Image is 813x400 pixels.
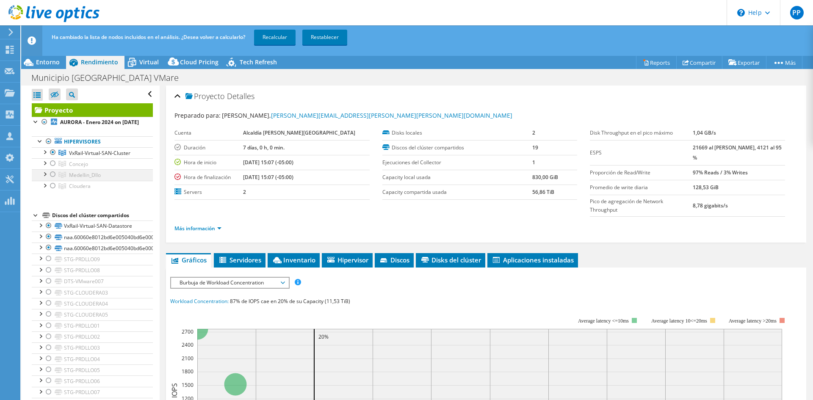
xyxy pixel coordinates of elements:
span: Tech Refresh [240,58,277,66]
a: Recalcular [254,30,296,45]
span: Detalles [227,91,254,101]
span: Rendimiento [81,58,118,66]
a: Compartir [676,56,722,69]
b: [DATE] 15:07 (-05:00) [243,174,293,181]
span: [PERSON_NAME], [222,111,512,119]
a: [PERSON_NAME][EMAIL_ADDRESS][PERSON_NAME][PERSON_NAME][DOMAIN_NAME] [271,111,512,119]
label: Capacity compartida usada [382,188,532,196]
label: Preparado para: [174,111,221,119]
label: Promedio de write diaria [590,183,693,192]
text: 1500 [182,381,194,389]
text: 2700 [182,328,194,335]
a: Exportar [722,56,766,69]
label: Disks locales [382,129,532,137]
label: Hora de finalización [174,173,243,182]
span: Proyecto [185,92,225,101]
a: STG-CLOUDERA03 [32,287,153,298]
a: Proyecto [32,103,153,117]
span: Concejo [69,160,88,168]
a: DTS-VMware007 [32,276,153,287]
label: Servers [174,188,243,196]
span: Entorno [36,58,60,66]
label: Duración [174,143,243,152]
a: STG-PRDLLO08 [32,265,153,276]
a: STG-PRDLLO09 [32,254,153,265]
span: Cloud Pricing [180,58,218,66]
text: IOPS [170,383,179,398]
label: Ejecuciones del Collector [382,158,532,167]
a: Medellin_Dllo [32,169,153,180]
a: Reports [636,56,677,69]
span: Aplicaciones instaladas [492,256,574,264]
span: Inventario [272,256,315,264]
b: 128,53 GiB [693,184,719,191]
b: 1,04 GB/s [693,129,716,136]
text: 2100 [182,355,194,362]
b: 830,00 GiB [532,174,558,181]
a: AURORA - Enero 2024 on [DATE] [32,117,153,128]
a: STG-PRDLLO02 [32,331,153,342]
a: Más información [174,225,221,232]
b: AURORA - Enero 2024 on [DATE] [60,119,139,126]
div: Discos del clúster compartidos [52,210,153,221]
svg: \n [737,9,745,17]
span: Workload Concentration: [170,298,229,305]
label: Disk Throughput en el pico máximo [590,129,693,137]
span: Cloudera [69,182,91,190]
span: 87% de IOPS cae en 20% de su Capacity (11,53 TiB) [230,298,350,305]
a: naa.60060e8012bd6e005040bd6e00000099 [32,243,153,254]
b: Alcaldía [PERSON_NAME][GEOGRAPHIC_DATA] [243,129,355,136]
label: Discos del clúster compartidos [382,143,532,152]
a: STG-PRDLLO01 [32,320,153,331]
b: 2 [243,188,246,196]
label: Pico de agregación de Network Throughput [590,197,693,214]
text: 1800 [182,368,194,375]
span: Ha cambiado la lista de nodos incluidos en el análisis. ¿Desea volver a calcularlo? [52,33,245,41]
label: ESPS [590,149,693,157]
label: Hora de inicio [174,158,243,167]
span: Hipervisor [326,256,368,264]
label: Proporción de Read/Write [590,168,693,177]
a: STG-CLOUDERA04 [32,298,153,309]
a: STG-PRDLLO05 [32,364,153,375]
h1: Municipio [GEOGRAPHIC_DATA] VMare [28,73,192,83]
span: Servidores [218,256,261,264]
b: 2 [532,129,535,136]
a: naa.60060e8012bd6e005040bd6e00000098 [32,232,153,243]
a: STG-CLOUDERA05 [32,309,153,320]
a: VxRail-Virtual-SAN-Cluster [32,147,153,158]
b: 1 [532,159,535,166]
text: Average latency >20ms [729,318,777,324]
a: STG-PRDLLO03 [32,342,153,353]
b: 7 días, 0 h, 0 min. [243,144,285,151]
a: Concejo [32,158,153,169]
b: 56,86 TiB [532,188,554,196]
tspan: Average latency 10<=20ms [651,318,707,324]
text: 20% [318,333,329,340]
span: Disks del clúster [420,256,481,264]
span: Virtual [139,58,159,66]
a: Hipervisores [32,136,153,147]
a: Restablecer [302,30,347,45]
b: 21669 al [PERSON_NAME], 4121 al 95 % [693,144,782,161]
span: Burbuja de Workload Concentration [175,278,284,288]
text: 2400 [182,341,194,348]
a: Cloudera [32,181,153,192]
a: STG-PRDLLO04 [32,353,153,364]
span: PP [790,6,804,19]
span: Discos [379,256,409,264]
label: Cuenta [174,129,243,137]
span: VxRail-Virtual-SAN-Cluster [69,149,130,157]
span: Medellin_Dllo [69,171,101,179]
tspan: Average latency <=10ms [578,318,629,324]
b: [DATE] 15:07 (-05:00) [243,159,293,166]
b: 97% Reads / 3% Writes [693,169,748,176]
a: Más [766,56,802,69]
label: Capacity local usada [382,173,532,182]
a: STG-PRDLLO07 [32,387,153,398]
b: 19 [532,144,538,151]
span: Gráficos [170,256,207,264]
a: VxRail-Virtual-SAN-Datastore [32,221,153,232]
b: 8,78 gigabits/s [693,202,728,209]
a: STG-PRDLLO06 [32,375,153,386]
